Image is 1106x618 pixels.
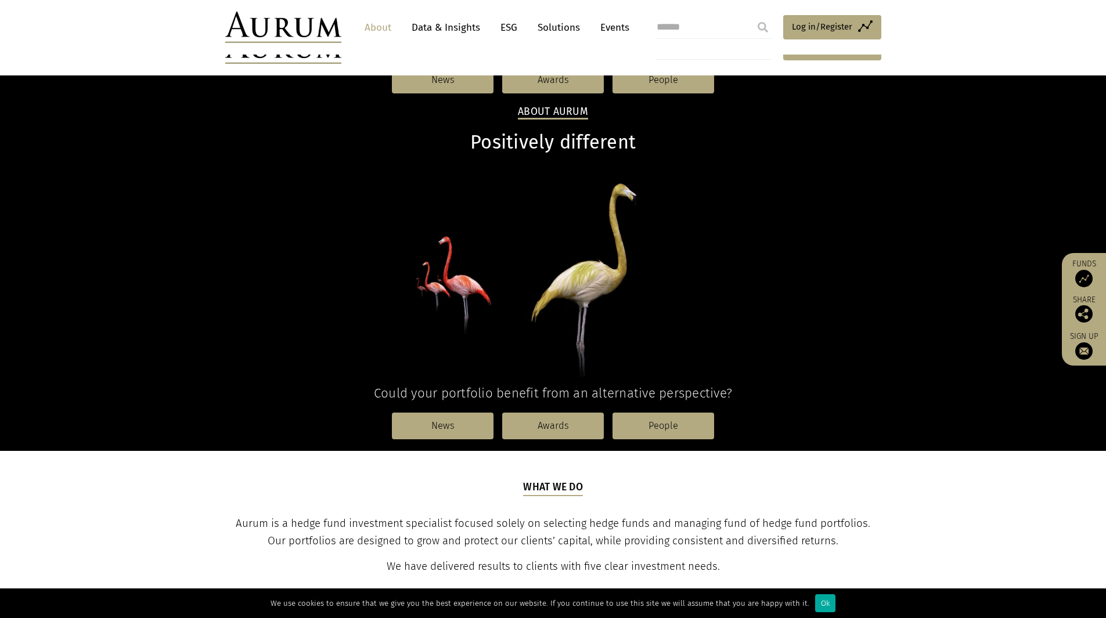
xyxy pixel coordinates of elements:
a: Solutions [532,17,586,38]
a: News [392,413,493,439]
img: Sign up to our newsletter [1075,342,1093,360]
span: Log in/Register [792,20,852,34]
a: News [392,67,493,93]
img: Aurum [225,12,341,43]
a: People [613,413,714,439]
img: Access Funds [1075,270,1093,287]
a: Log in/Register [783,15,881,39]
input: Submit [751,16,774,39]
h5: What we do [523,480,583,496]
a: About [359,17,397,38]
span: We have delivered results to clients with five clear investment needs. [387,560,720,573]
a: Awards [502,67,604,93]
a: People [613,67,714,93]
a: Awards [502,413,604,439]
h2: About Aurum [518,106,588,120]
h1: Positively different [225,131,881,154]
span: Aurum is a hedge fund investment specialist focused solely on selecting hedge funds and managing ... [236,517,870,547]
a: ESG [495,17,523,38]
a: Sign up [1068,331,1100,360]
div: Share [1068,296,1100,323]
img: Share this post [1075,305,1093,323]
a: Funds [1068,259,1100,287]
div: Ok [815,594,835,612]
h4: Could your portfolio benefit from an alternative perspective? [225,385,881,401]
a: Events [595,17,629,38]
a: Data & Insights [406,17,486,38]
